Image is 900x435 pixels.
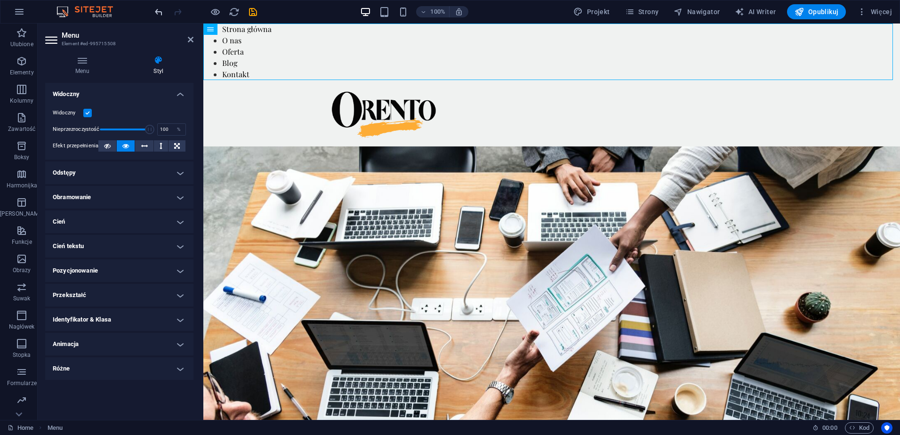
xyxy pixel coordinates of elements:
button: AI Writer [731,4,779,19]
span: Kliknij, aby zaznaczyć. Kliknij dwukrotnie, aby edytować [48,422,63,434]
h4: Pozycjonowanie [45,259,193,282]
button: Strony [621,4,663,19]
p: Ulubione [10,40,33,48]
h4: Odstępy [45,161,193,184]
p: Nagłówek [9,323,35,330]
label: Efekt przepełnienia [53,140,98,152]
button: reload [228,6,240,17]
i: Zapisz (Ctrl+S) [248,7,258,17]
h4: Cień tekstu [45,235,193,258]
span: Nawigator [674,7,720,16]
p: Suwak [13,295,31,302]
button: Usercentrics [881,422,892,434]
button: Opublikuj [787,4,846,19]
p: Formularze [7,379,37,387]
h4: Styl [124,56,194,75]
span: AI Writer [735,7,776,16]
button: Więcej [853,4,896,19]
p: Obrazy [13,266,31,274]
span: Więcej [857,7,892,16]
p: Harmonijka [7,182,37,189]
h4: Przekształć [45,284,193,306]
div: % [172,124,185,135]
nav: breadcrumb [48,422,63,434]
h4: Widoczny [45,83,193,100]
label: Widoczny [53,107,83,119]
h2: Menu [62,31,193,40]
div: Projekt (Ctrl+Alt+Y) [570,4,613,19]
button: Kod [845,422,874,434]
p: Funkcje [12,238,32,246]
i: Przeładuj stronę [229,7,240,17]
button: Nawigator [670,4,723,19]
p: Elementy [10,69,34,76]
h4: Różne [45,357,193,380]
img: Editor Logo [54,6,125,17]
span: 00 00 [822,422,837,434]
button: undo [153,6,164,17]
i: Po zmianie rozmiaru automatycznie dostosowuje poziom powiększenia do wybranego urządzenia. [455,8,463,16]
h4: Obramowanie [45,186,193,209]
p: Stopka [13,351,31,359]
span: Strony [625,7,659,16]
label: Nieprzezroczystość [53,127,100,132]
button: Projekt [570,4,613,19]
p: Boksy [14,153,30,161]
h4: Menu [45,56,124,75]
h3: Element #ed-995715508 [62,40,175,48]
span: Projekt [573,7,610,16]
span: Opublikuj [795,7,838,16]
button: 100% [416,6,450,17]
h4: Animacja [45,333,193,355]
p: Kolumny [10,97,33,105]
h4: Identyfikator & Klasa [45,308,193,331]
p: Zawartość [8,125,35,133]
button: save [247,6,258,17]
span: : [829,424,830,431]
a: Home [8,422,33,434]
h6: Czas sesji [812,422,837,434]
h4: Cień [45,210,193,233]
button: Kliknij tutaj, aby wyjść z trybu podglądu i kontynuować edycję [209,6,221,17]
p: Marketing [9,408,35,415]
h6: 100% [430,6,445,17]
span: Kod [849,422,869,434]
